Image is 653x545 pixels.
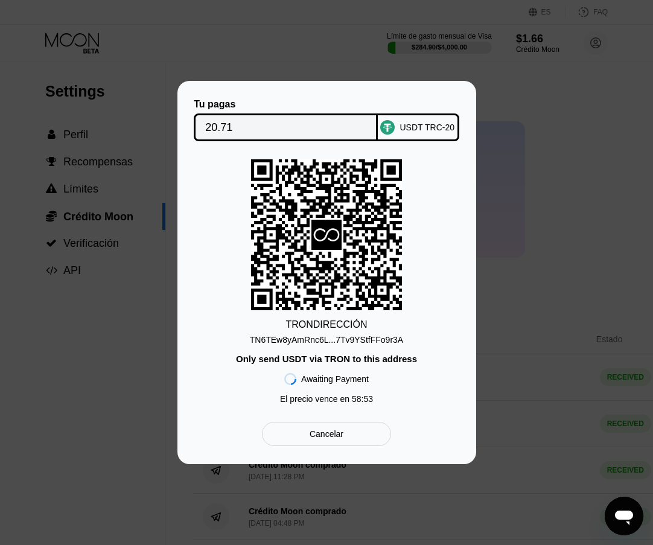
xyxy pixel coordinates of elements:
div: Awaiting Payment [301,374,369,384]
div: Cancelar [262,422,390,446]
div: El precio vence en [280,394,373,404]
div: Only send USDT via TRON to this address [236,354,417,364]
div: TN6TEw8yAmRnc6L...7Tv9YStfFFo9r3A [250,335,403,345]
span: 58 : 53 [352,394,373,404]
div: USDT TRC-20 [400,123,454,132]
div: Tu pagasUSDT TRC-20 [196,99,458,141]
div: TN6TEw8yAmRnc6L...7Tv9YStfFFo9r3A [250,330,403,345]
div: Tu pagas [194,99,378,110]
div: TRON DIRECCIÓN [285,319,367,330]
iframe: Botón para iniciar la ventana de mensajería [605,497,643,535]
div: Cancelar [310,429,343,439]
